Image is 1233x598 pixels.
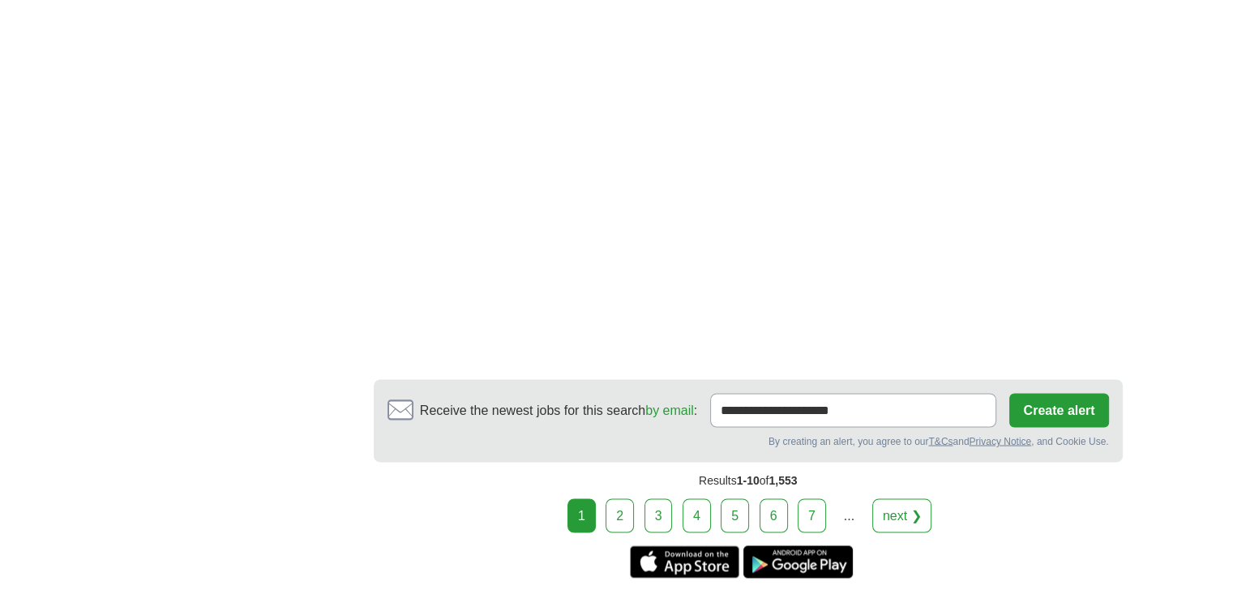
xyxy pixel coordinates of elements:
a: 6 [760,498,788,532]
div: By creating an alert, you agree to our and , and Cookie Use. [387,434,1109,448]
a: Get the Android app [743,545,853,578]
a: 3 [644,498,673,532]
span: 1,553 [768,473,797,486]
a: 7 [798,498,826,532]
span: 1-10 [737,473,760,486]
a: 4 [683,498,711,532]
a: Privacy Notice [969,435,1031,446]
a: Get the iPhone app [630,545,739,578]
a: 2 [606,498,634,532]
a: 5 [721,498,749,532]
a: T&Cs [928,435,953,446]
div: 1 [567,498,596,532]
a: next ❯ [872,498,932,532]
div: Results of [374,462,1123,498]
div: ... [833,499,865,532]
button: Create alert [1009,393,1108,427]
